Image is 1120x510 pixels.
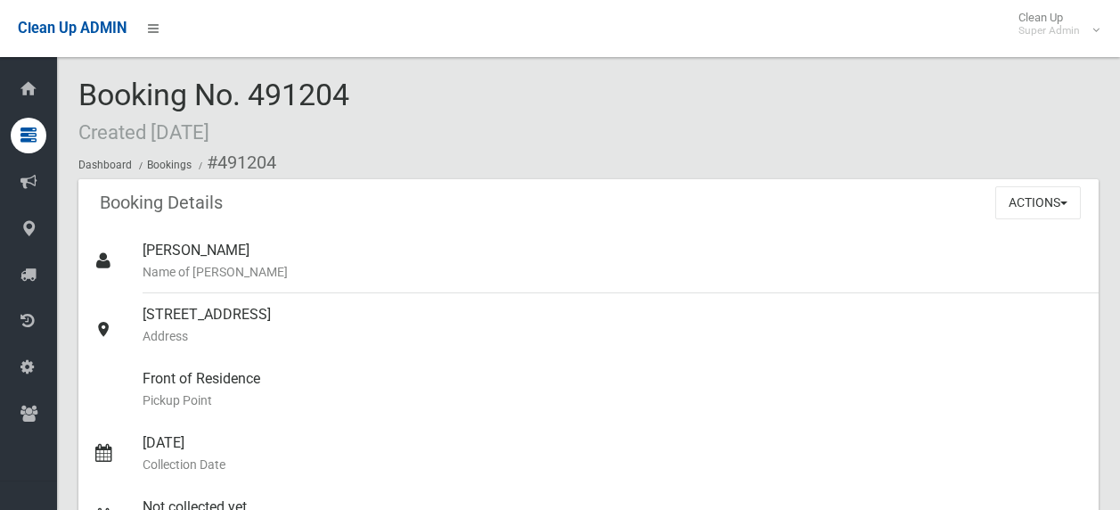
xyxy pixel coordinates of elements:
header: Booking Details [78,185,244,220]
div: [PERSON_NAME] [143,229,1084,293]
span: Booking No. 491204 [78,77,349,146]
div: [STREET_ADDRESS] [143,293,1084,358]
a: Dashboard [78,159,132,171]
a: Bookings [147,159,192,171]
small: Name of [PERSON_NAME] [143,261,1084,283]
small: Pickup Point [143,390,1084,411]
small: Address [143,325,1084,347]
span: Clean Up ADMIN [18,20,127,37]
small: Super Admin [1018,24,1080,37]
button: Actions [995,186,1081,219]
li: #491204 [194,146,276,179]
span: Clean Up [1010,11,1098,37]
small: Collection Date [143,454,1084,475]
small: Created [DATE] [78,120,209,144]
div: [DATE] [143,422,1084,486]
div: Front of Residence [143,358,1084,422]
